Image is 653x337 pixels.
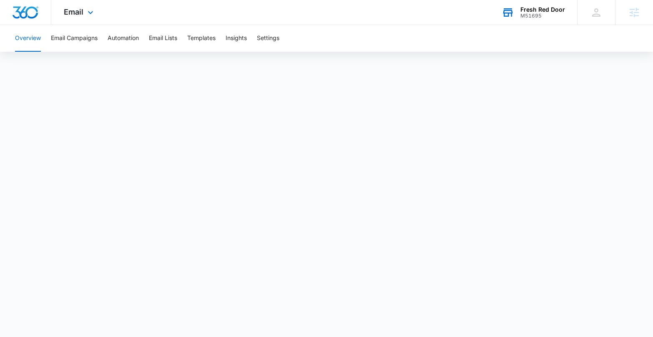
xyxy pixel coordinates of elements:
button: Templates [187,25,216,52]
button: Automation [108,25,139,52]
button: Insights [226,25,247,52]
button: Email Campaigns [51,25,98,52]
button: Overview [15,25,41,52]
div: account id [520,13,565,19]
div: account name [520,6,565,13]
button: Settings [257,25,279,52]
button: Email Lists [149,25,177,52]
span: Email [64,8,83,16]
